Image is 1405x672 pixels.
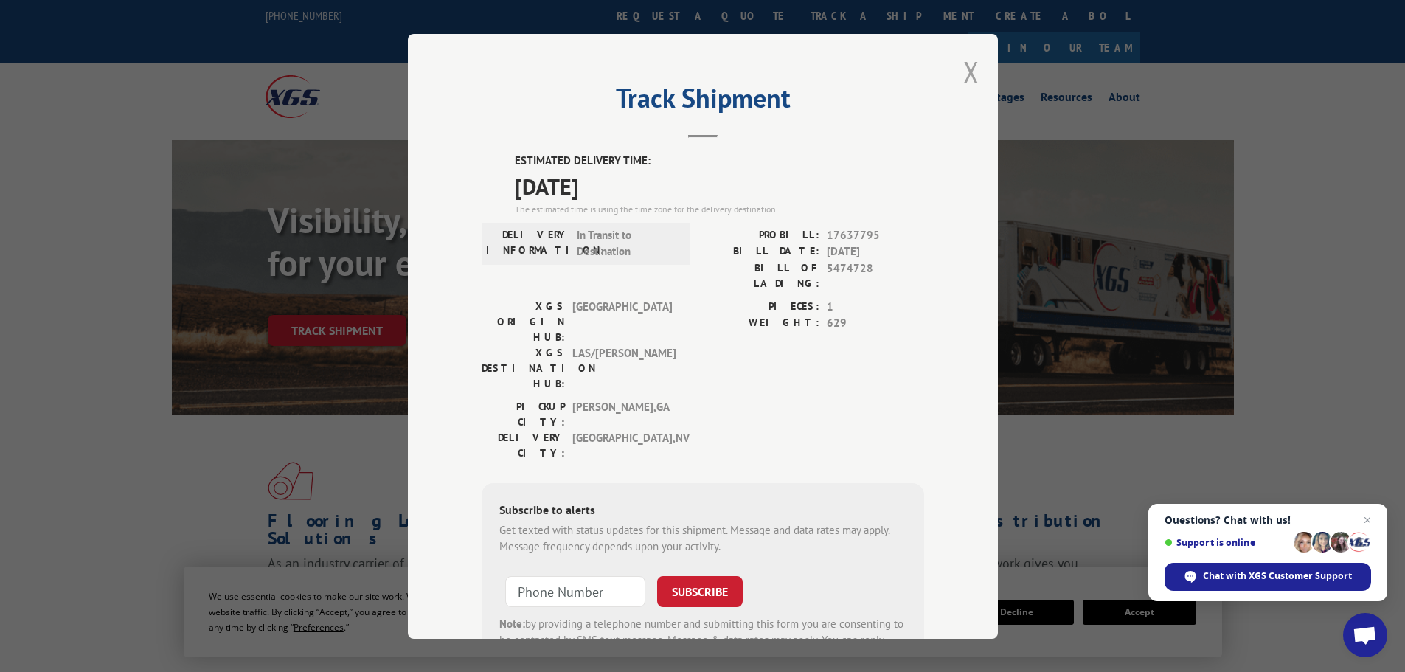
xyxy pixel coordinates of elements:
label: BILL OF LADING: [703,260,819,291]
button: SUBSCRIBE [657,575,743,606]
span: LAS/[PERSON_NAME] [572,344,672,391]
span: Close chat [1359,511,1376,529]
div: The estimated time is using the time zone for the delivery destination. [515,202,924,215]
span: [DATE] [827,243,924,260]
label: DELIVERY CITY: [482,429,565,460]
div: by providing a telephone number and submitting this form you are consenting to be contacted by SM... [499,615,906,665]
span: Questions? Chat with us! [1165,514,1371,526]
span: 5474728 [827,260,924,291]
label: ESTIMATED DELIVERY TIME: [515,153,924,170]
div: Get texted with status updates for this shipment. Message and data rates may apply. Message frequ... [499,522,906,555]
button: Close modal [963,52,979,91]
label: DELIVERY INFORMATION: [486,226,569,260]
label: BILL DATE: [703,243,819,260]
span: [DATE] [515,169,924,202]
strong: Note: [499,616,525,630]
span: 1 [827,298,924,315]
span: Support is online [1165,537,1288,548]
span: 629 [827,315,924,332]
label: XGS DESTINATION HUB: [482,344,565,391]
input: Phone Number [505,575,645,606]
span: 17637795 [827,226,924,243]
label: XGS ORIGIN HUB: [482,298,565,344]
label: PROBILL: [703,226,819,243]
div: Subscribe to alerts [499,500,906,522]
label: WEIGHT: [703,315,819,332]
label: PICKUP CITY: [482,398,565,429]
span: [GEOGRAPHIC_DATA] [572,298,672,344]
div: Chat with XGS Customer Support [1165,563,1371,591]
h2: Track Shipment [482,88,924,116]
div: Open chat [1343,613,1387,657]
span: [GEOGRAPHIC_DATA] , NV [572,429,672,460]
span: [PERSON_NAME] , GA [572,398,672,429]
span: Chat with XGS Customer Support [1203,569,1352,583]
span: In Transit to Destination [577,226,676,260]
label: PIECES: [703,298,819,315]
